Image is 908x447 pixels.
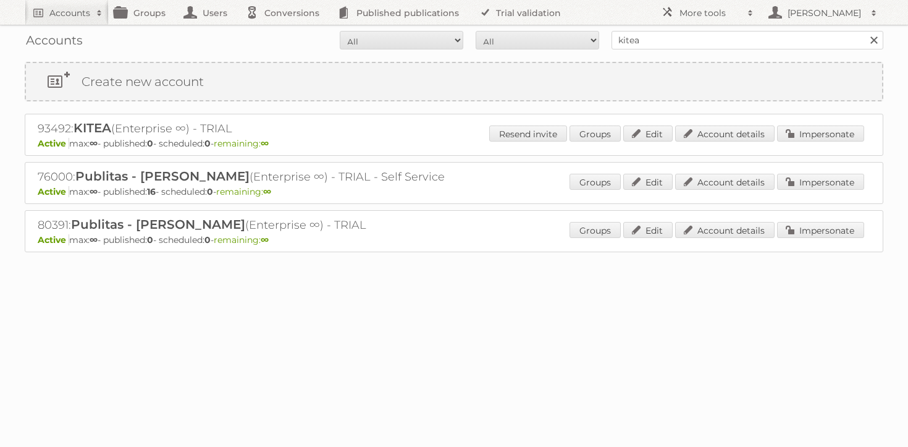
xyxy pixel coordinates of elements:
p: max: - published: - scheduled: - [38,138,870,149]
strong: ∞ [261,234,269,245]
h2: 76000: (Enterprise ∞) - TRIAL - Self Service [38,169,470,185]
span: Publitas - [PERSON_NAME] [71,217,245,232]
strong: 0 [204,138,211,149]
h2: 80391: (Enterprise ∞) - TRIAL [38,217,470,233]
a: Edit [623,126,673,142]
span: Active [38,138,69,149]
p: max: - published: - scheduled: - [38,234,870,245]
span: Active [38,234,69,245]
h2: More tools [679,7,741,19]
a: Resend invite [489,126,567,142]
p: max: - published: - scheduled: - [38,186,870,197]
span: remaining: [214,234,269,245]
strong: 0 [147,234,153,245]
a: Account details [675,222,775,238]
a: Impersonate [777,126,864,142]
strong: ∞ [263,186,271,197]
h2: 93492: (Enterprise ∞) - TRIAL [38,121,470,137]
strong: 0 [147,138,153,149]
strong: 0 [204,234,211,245]
a: Groups [570,174,621,190]
strong: 16 [147,186,156,197]
strong: ∞ [90,138,98,149]
strong: ∞ [261,138,269,149]
strong: 0 [207,186,213,197]
strong: ∞ [90,186,98,197]
a: Edit [623,222,673,238]
span: Active [38,186,69,197]
span: remaining: [214,138,269,149]
a: Groups [570,222,621,238]
span: KITEA [74,121,111,135]
a: Impersonate [777,174,864,190]
a: Impersonate [777,222,864,238]
span: Publitas - [PERSON_NAME] [75,169,250,184]
a: Account details [675,174,775,190]
a: Groups [570,126,621,142]
a: Account details [675,126,775,142]
a: Edit [623,174,673,190]
strong: ∞ [90,234,98,245]
span: remaining: [216,186,271,197]
h2: Accounts [49,7,90,19]
h2: [PERSON_NAME] [784,7,865,19]
a: Create new account [26,63,882,100]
